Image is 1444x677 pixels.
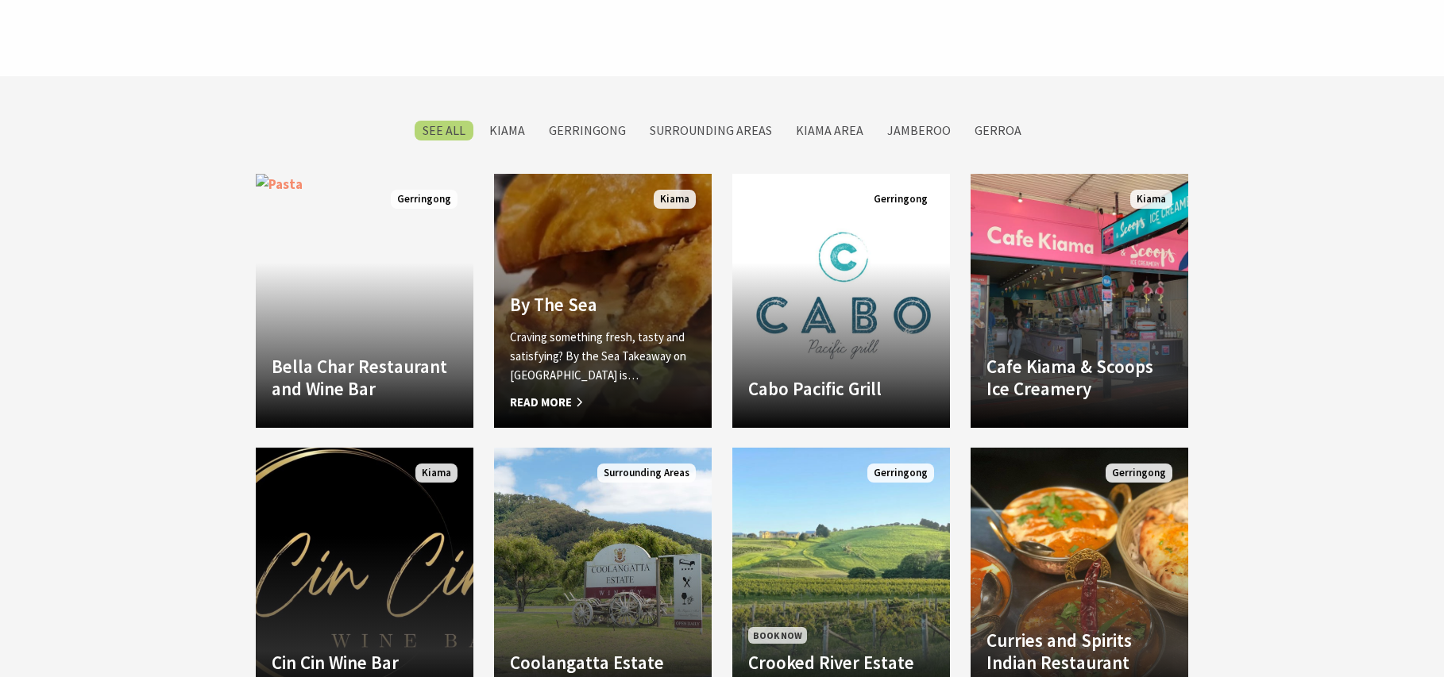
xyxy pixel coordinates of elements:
label: Kiama [481,121,533,140]
h4: Bella Char Restaurant and Wine Bar [272,356,458,399]
span: Gerringong [391,190,458,210]
span: Gerringong [867,190,934,210]
p: Craving something fresh, tasty and satisfying? By the Sea Takeaway on [GEOGRAPHIC_DATA] is… [510,328,696,385]
h4: Cabo Pacific Grill [748,378,934,400]
span: Read More [510,393,696,412]
span: Gerringong [1106,464,1172,483]
a: By The Sea Craving something fresh, tasty and satisfying? By the Sea Takeaway on [GEOGRAPHIC_DATA... [494,174,712,428]
h4: Cafe Kiama & Scoops Ice Creamery [986,356,1172,399]
label: Gerroa [967,121,1029,140]
h4: Coolangatta Estate [510,652,696,674]
span: Kiama [415,464,458,483]
a: Another Image Used Cabo Pacific Grill Gerringong [732,174,950,428]
label: Kiama Area [788,121,871,140]
a: Bella Char Restaurant and Wine Bar Gerringong [256,174,473,428]
h4: Cin Cin Wine Bar [272,652,458,674]
h4: By The Sea [510,294,696,316]
label: Gerringong [541,121,634,140]
h4: Crooked River Estate [748,652,934,674]
label: Surrounding Areas [642,121,780,140]
h4: Curries and Spirits Indian Restaurant [986,629,1172,673]
span: Kiama [654,190,696,210]
span: Surrounding Areas [597,464,696,483]
span: Kiama [1130,190,1172,210]
label: SEE All [415,121,473,140]
a: Cafe Kiama & Scoops Ice Creamery Kiama [971,174,1188,428]
span: Book Now [748,627,807,644]
label: Jamberoo [879,121,959,140]
span: Gerringong [867,464,934,483]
